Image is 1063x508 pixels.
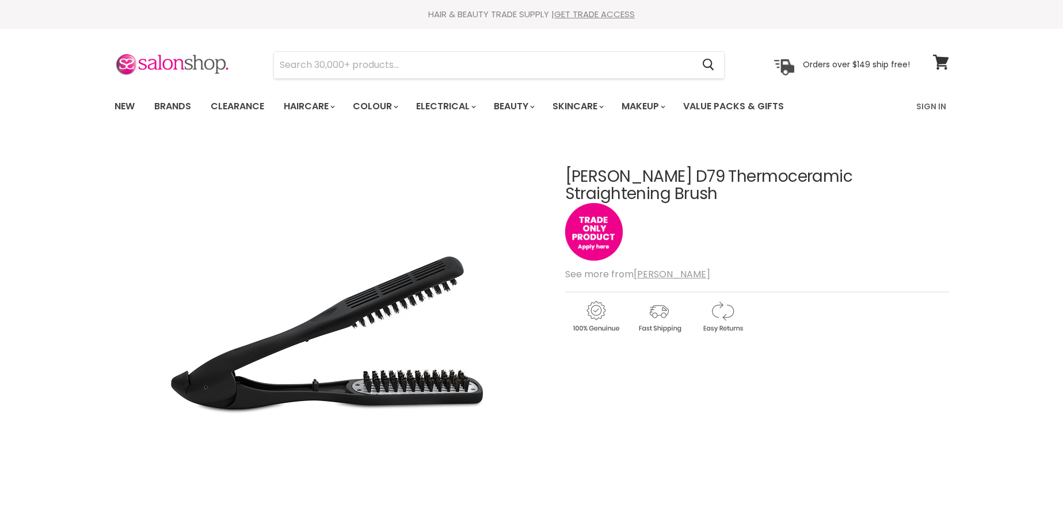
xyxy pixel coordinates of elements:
[275,94,342,119] a: Haircare
[628,299,689,334] img: shipping.gif
[544,94,611,119] a: Skincare
[565,203,623,261] img: tradeonly_small.jpg
[273,51,725,79] form: Product
[565,299,626,334] img: genuine.gif
[694,52,724,78] button: Search
[909,94,953,119] a: Sign In
[565,268,710,281] span: See more from
[106,90,851,123] ul: Main menu
[613,94,672,119] a: Makeup
[485,94,542,119] a: Beauty
[202,94,273,119] a: Clearance
[407,94,483,119] a: Electrical
[274,52,694,78] input: Search
[344,94,405,119] a: Colour
[106,94,143,119] a: New
[554,8,635,20] a: GET TRADE ACCESS
[146,94,200,119] a: Brands
[675,94,793,119] a: Value Packs & Gifts
[100,90,963,123] nav: Main
[100,9,963,20] div: HAIR & BEAUTY TRADE SUPPLY |
[634,268,710,281] a: [PERSON_NAME]
[692,299,753,334] img: returns.gif
[565,168,949,204] h1: [PERSON_NAME] D79 Thermoceramic Straightening Brush
[803,59,910,70] p: Orders over $149 ship free!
